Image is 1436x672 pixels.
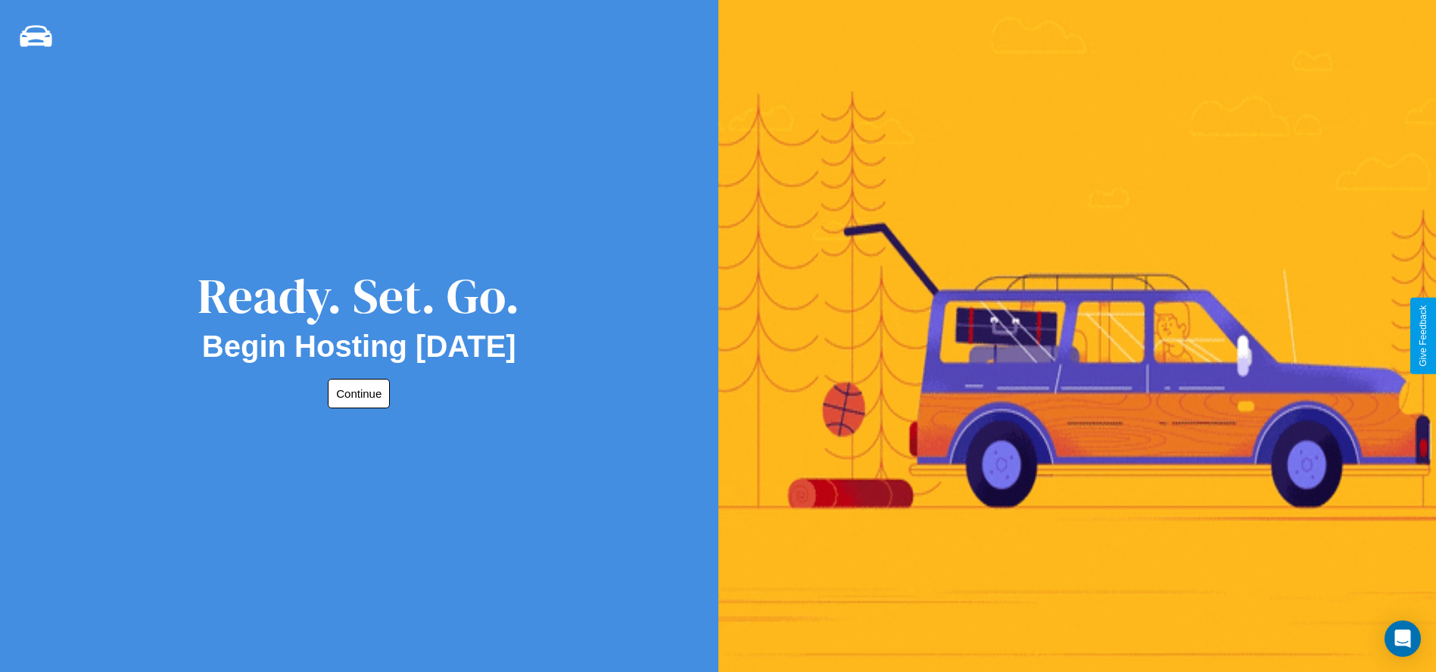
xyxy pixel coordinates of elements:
[198,262,520,330] div: Ready. Set. Go.
[1418,305,1428,367] div: Give Feedback
[1385,620,1421,657] div: Open Intercom Messenger
[202,330,516,364] h2: Begin Hosting [DATE]
[328,379,390,408] button: Continue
